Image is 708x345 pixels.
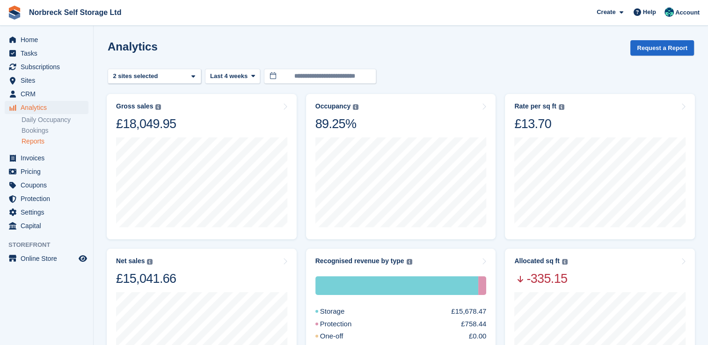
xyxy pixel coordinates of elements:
[22,137,88,146] a: Reports
[5,151,88,165] a: menu
[21,87,77,101] span: CRM
[597,7,615,17] span: Create
[514,271,567,287] span: -335.15
[562,259,568,265] img: icon-info-grey-7440780725fd019a000dd9b08b2336e03edf1995a4989e88bcd33f0948082b44.svg
[25,5,125,20] a: Norbreck Self Storage Ltd
[21,101,77,114] span: Analytics
[205,69,260,84] button: Last 4 weeks
[315,276,479,295] div: Storage
[21,179,77,192] span: Coupons
[315,116,358,132] div: 89.25%
[21,33,77,46] span: Home
[5,47,88,60] a: menu
[478,276,486,295] div: Protection
[5,33,88,46] a: menu
[630,40,694,56] button: Request a Report
[21,60,77,73] span: Subscriptions
[21,165,77,178] span: Pricing
[353,104,358,110] img: icon-info-grey-7440780725fd019a000dd9b08b2336e03edf1995a4989e88bcd33f0948082b44.svg
[315,102,350,110] div: Occupancy
[5,192,88,205] a: menu
[5,74,88,87] a: menu
[461,319,486,330] div: £758.44
[5,219,88,232] a: menu
[21,192,77,205] span: Protection
[21,74,77,87] span: Sites
[451,306,486,317] div: £15,678.47
[21,252,77,265] span: Online Store
[116,257,145,265] div: Net sales
[514,116,564,132] div: £13.70
[21,206,77,219] span: Settings
[315,306,367,317] div: Storage
[643,7,656,17] span: Help
[5,179,88,192] a: menu
[21,151,77,165] span: Invoices
[5,60,88,73] a: menu
[407,259,412,265] img: icon-info-grey-7440780725fd019a000dd9b08b2336e03edf1995a4989e88bcd33f0948082b44.svg
[210,72,248,81] span: Last 4 weeks
[315,331,366,342] div: One-off
[664,7,674,17] img: Sally King
[21,47,77,60] span: Tasks
[514,102,556,110] div: Rate per sq ft
[5,87,88,101] a: menu
[469,331,487,342] div: £0.00
[5,252,88,265] a: menu
[147,259,153,265] img: icon-info-grey-7440780725fd019a000dd9b08b2336e03edf1995a4989e88bcd33f0948082b44.svg
[315,319,374,330] div: Protection
[116,271,176,287] div: £15,041.66
[315,257,404,265] div: Recognised revenue by type
[155,104,161,110] img: icon-info-grey-7440780725fd019a000dd9b08b2336e03edf1995a4989e88bcd33f0948082b44.svg
[22,126,88,135] a: Bookings
[7,6,22,20] img: stora-icon-8386f47178a22dfd0bd8f6a31ec36ba5ce8667c1dd55bd0f319d3a0aa187defe.svg
[675,8,700,17] span: Account
[8,240,93,250] span: Storefront
[5,165,88,178] a: menu
[116,102,153,110] div: Gross sales
[5,101,88,114] a: menu
[21,219,77,232] span: Capital
[108,40,158,53] h2: Analytics
[559,104,564,110] img: icon-info-grey-7440780725fd019a000dd9b08b2336e03edf1995a4989e88bcd33f0948082b44.svg
[22,115,88,124] a: Daily Occupancy
[111,72,161,81] div: 2 sites selected
[5,206,88,219] a: menu
[514,257,559,265] div: Allocated sq ft
[116,116,176,132] div: £18,049.95
[77,253,88,264] a: Preview store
